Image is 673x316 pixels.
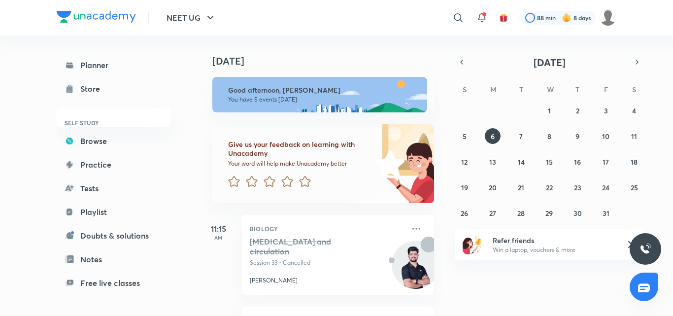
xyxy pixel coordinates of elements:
button: October 20, 2025 [485,179,501,195]
abbr: October 1, 2025 [548,106,551,115]
img: Company Logo [57,11,136,23]
p: You have 5 events [DATE] [228,96,418,104]
button: NEET UG [161,8,222,28]
img: ttu [639,243,651,255]
abbr: October 27, 2025 [489,209,496,218]
abbr: Wednesday [547,85,554,94]
img: feedback_image [342,124,434,203]
abbr: October 2, 2025 [576,106,579,115]
a: Doubts & solutions [57,226,171,246]
p: Biology [250,223,404,235]
abbr: Friday [604,85,608,94]
p: [PERSON_NAME] [250,276,298,285]
button: October 26, 2025 [457,205,472,221]
button: [DATE] [469,55,630,69]
abbr: October 6, 2025 [491,132,495,141]
a: Practice [57,155,171,175]
button: avatar [496,10,511,26]
button: October 11, 2025 [626,128,642,144]
button: October 22, 2025 [541,179,557,195]
abbr: October 25, 2025 [631,183,638,192]
h5: Body Fluids and circulation [250,237,372,256]
button: October 18, 2025 [626,154,642,170]
a: Planner [57,55,171,75]
button: October 13, 2025 [485,154,501,170]
abbr: October 13, 2025 [489,157,496,167]
button: October 30, 2025 [570,205,585,221]
abbr: October 4, 2025 [632,106,636,115]
button: October 25, 2025 [626,179,642,195]
a: Store [57,79,171,99]
button: October 6, 2025 [485,128,501,144]
abbr: October 24, 2025 [602,183,609,192]
button: October 5, 2025 [457,128,472,144]
button: October 8, 2025 [541,128,557,144]
img: Tarmanjot Singh [600,9,616,26]
img: referral [463,235,482,254]
p: Session 33 • Cancelled [250,258,404,267]
abbr: October 31, 2025 [603,209,609,218]
h6: Good afternoon, [PERSON_NAME] [228,86,418,95]
button: October 17, 2025 [598,154,614,170]
button: October 9, 2025 [570,128,585,144]
h6: Give us your feedback on learning with Unacademy [228,140,372,158]
abbr: October 17, 2025 [603,157,609,167]
abbr: October 9, 2025 [575,132,579,141]
abbr: Monday [490,85,496,94]
abbr: October 3, 2025 [604,106,608,115]
img: avatar [499,13,508,22]
abbr: Thursday [575,85,579,94]
abbr: October 26, 2025 [461,209,468,218]
abbr: October 19, 2025 [461,183,468,192]
a: Playlist [57,202,171,222]
abbr: Saturday [632,85,636,94]
abbr: October 23, 2025 [574,183,581,192]
h4: [DATE] [212,55,444,67]
button: October 21, 2025 [513,179,529,195]
button: October 23, 2025 [570,179,585,195]
button: October 24, 2025 [598,179,614,195]
p: Your word will help make Unacademy better [228,160,372,168]
img: streak [562,13,572,23]
button: October 16, 2025 [570,154,585,170]
a: Browse [57,131,171,151]
a: Free live classes [57,273,171,293]
button: October 27, 2025 [485,205,501,221]
abbr: Sunday [463,85,467,94]
abbr: Tuesday [519,85,523,94]
a: Notes [57,249,171,269]
abbr: October 15, 2025 [546,157,553,167]
button: October 7, 2025 [513,128,529,144]
button: October 28, 2025 [513,205,529,221]
button: October 29, 2025 [541,205,557,221]
button: October 1, 2025 [541,103,557,118]
abbr: October 14, 2025 [518,157,525,167]
a: Company Logo [57,11,136,25]
abbr: October 10, 2025 [602,132,609,141]
abbr: October 21, 2025 [518,183,524,192]
button: October 12, 2025 [457,154,472,170]
abbr: October 5, 2025 [463,132,467,141]
p: Win a laptop, vouchers & more [493,246,614,254]
h5: 11:15 [199,223,238,235]
img: afternoon [212,77,427,112]
abbr: October 7, 2025 [519,132,523,141]
img: Avatar [392,246,439,293]
button: October 4, 2025 [626,103,642,118]
abbr: October 8, 2025 [547,132,551,141]
abbr: October 12, 2025 [461,157,468,167]
abbr: October 22, 2025 [546,183,553,192]
abbr: October 29, 2025 [545,209,553,218]
h6: SELF STUDY [57,114,171,131]
abbr: October 28, 2025 [517,209,525,218]
button: October 10, 2025 [598,128,614,144]
button: October 2, 2025 [570,103,585,118]
button: October 3, 2025 [598,103,614,118]
div: Store [80,83,106,95]
button: October 31, 2025 [598,205,614,221]
abbr: October 20, 2025 [489,183,497,192]
a: Tests [57,178,171,198]
button: October 14, 2025 [513,154,529,170]
button: October 15, 2025 [541,154,557,170]
abbr: October 18, 2025 [631,157,638,167]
